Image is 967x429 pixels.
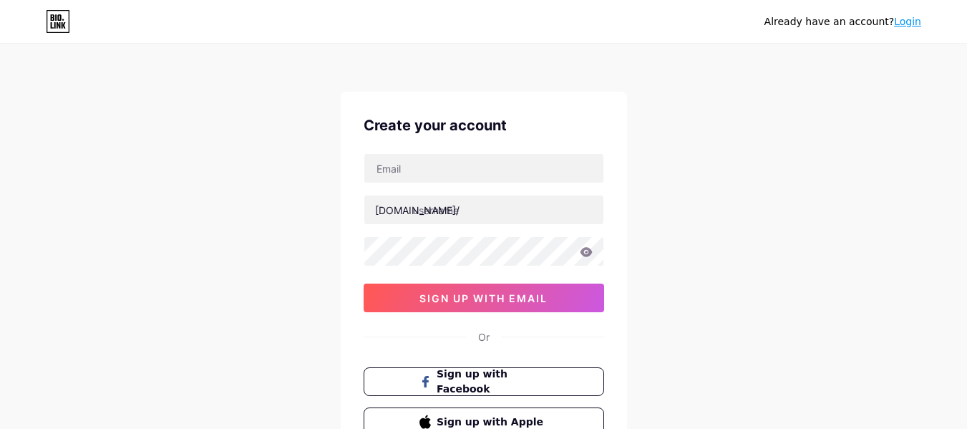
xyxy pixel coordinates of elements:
[364,284,604,312] button: sign up with email
[894,16,921,27] a: Login
[764,14,921,29] div: Already have an account?
[437,367,548,397] span: Sign up with Facebook
[364,367,604,396] button: Sign up with Facebook
[364,154,603,183] input: Email
[419,292,548,304] span: sign up with email
[478,329,490,344] div: Or
[364,115,604,136] div: Create your account
[375,203,460,218] div: [DOMAIN_NAME]/
[364,196,603,224] input: username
